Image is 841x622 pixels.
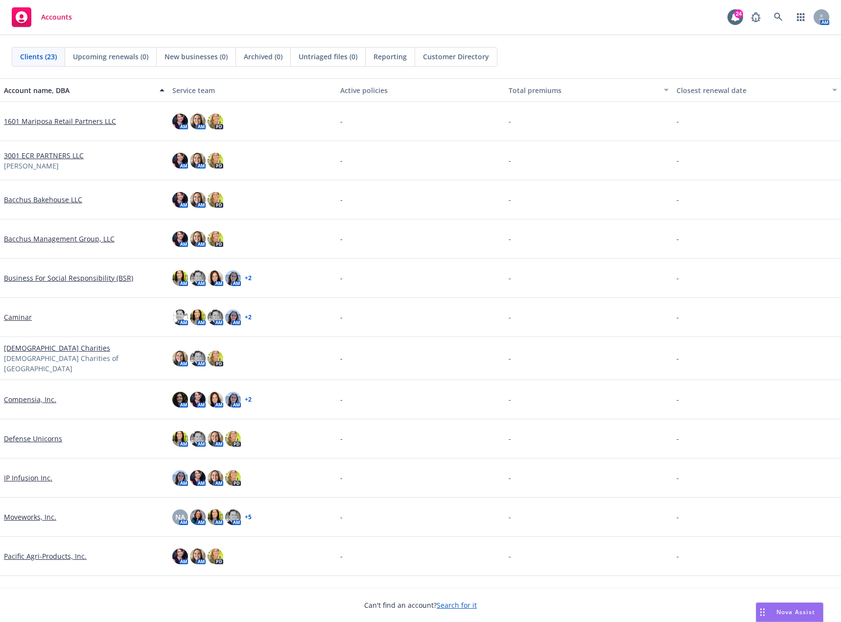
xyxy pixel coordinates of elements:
img: photo [208,588,223,603]
img: photo [208,392,223,407]
img: photo [190,192,206,208]
span: - [509,512,511,522]
span: - [509,551,511,561]
span: - [509,433,511,444]
span: - [677,551,679,561]
a: 1601 Mariposa Retail Partners LLC [4,116,116,126]
img: photo [190,310,206,325]
span: - [509,194,511,205]
span: NA [175,512,185,522]
span: - [677,116,679,126]
div: Drag to move [756,603,769,622]
img: photo [208,431,223,447]
span: - [677,312,679,322]
span: [PERSON_NAME] [4,161,59,171]
a: + 5 [245,514,252,520]
img: photo [172,153,188,168]
img: photo [172,351,188,366]
img: photo [225,509,241,525]
span: - [509,116,511,126]
img: photo [190,588,206,603]
a: 3001 ECR PARTNERS LLC [4,150,84,161]
span: - [509,273,511,283]
button: Active policies [336,78,505,102]
img: photo [172,114,188,129]
img: photo [208,509,223,525]
img: photo [172,392,188,407]
a: Accounts [8,3,76,31]
span: - [340,473,343,483]
span: Untriaged files (0) [299,51,357,62]
img: photo [172,310,188,325]
div: Total premiums [509,85,658,96]
a: Defense Unicorns [4,433,62,444]
span: Accounts [41,13,72,21]
img: photo [208,270,223,286]
span: - [677,473,679,483]
div: Service team [172,85,333,96]
span: - [340,551,343,561]
div: Closest renewal date [677,85,826,96]
span: - [340,273,343,283]
div: 24 [734,9,743,18]
img: photo [225,392,241,407]
span: [DEMOGRAPHIC_DATA] Charities of [GEOGRAPHIC_DATA] [4,353,164,374]
img: photo [190,392,206,407]
img: photo [172,231,188,247]
img: photo [172,549,188,564]
a: Search [769,7,788,27]
img: photo [208,153,223,168]
span: - [340,312,343,322]
a: Switch app [791,7,811,27]
span: - [509,353,511,363]
span: Nova Assist [776,608,815,616]
img: photo [190,270,206,286]
img: photo [190,431,206,447]
img: photo [190,153,206,168]
a: IP Infusion Inc. [4,473,52,483]
a: + 2 [245,275,252,281]
a: + 2 [245,314,252,320]
img: photo [190,231,206,247]
img: photo [208,470,223,486]
a: [DEMOGRAPHIC_DATA] Charities [4,343,110,353]
span: - [677,353,679,363]
img: photo [208,192,223,208]
img: photo [225,431,241,447]
img: photo [225,270,241,286]
button: Total premiums [505,78,673,102]
span: - [509,234,511,244]
img: photo [208,310,223,325]
button: Service team [168,78,337,102]
span: - [340,353,343,363]
img: photo [225,470,241,486]
img: photo [190,114,206,129]
span: - [340,234,343,244]
img: photo [172,192,188,208]
span: - [677,155,679,166]
span: - [340,433,343,444]
img: photo [225,310,241,325]
span: New businesses (0) [164,51,228,62]
img: photo [172,588,188,603]
button: Closest renewal date [673,78,841,102]
a: Search for it [437,600,477,610]
img: photo [208,351,223,366]
a: Moveworks, Inc. [4,512,56,522]
span: - [677,394,679,405]
div: Active policies [340,85,501,96]
span: - [340,394,343,405]
span: - [677,194,679,205]
span: - [677,273,679,283]
a: Pacific Agri-Products, Inc. [4,551,87,561]
a: Bacchus Bakehouse LLC [4,194,82,205]
span: Upcoming renewals (0) [73,51,148,62]
img: photo [172,431,188,447]
img: photo [208,231,223,247]
img: photo [172,270,188,286]
span: - [677,433,679,444]
span: Reporting [374,51,407,62]
span: - [340,155,343,166]
a: Business For Social Responsibility (BSR) [4,273,133,283]
span: - [509,473,511,483]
